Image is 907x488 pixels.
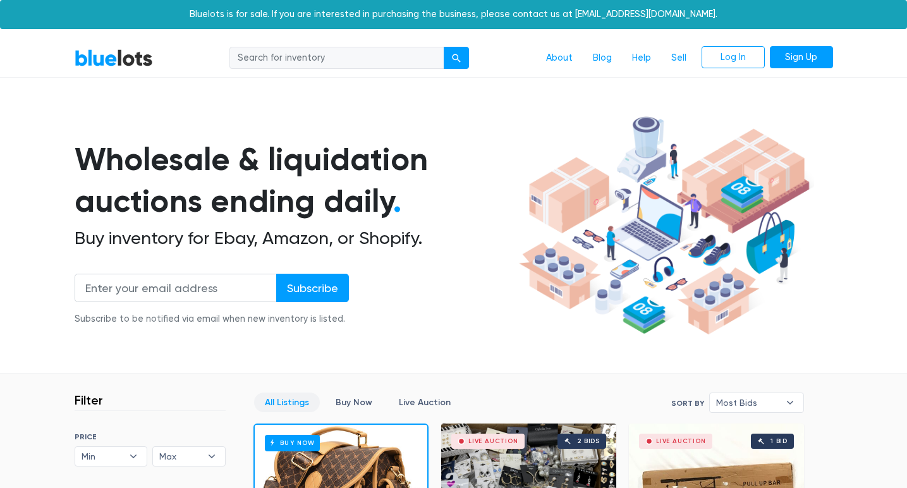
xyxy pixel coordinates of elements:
label: Sort By [671,398,704,409]
input: Search for inventory [229,47,444,70]
input: Enter your email address [75,274,277,302]
span: . [393,182,401,220]
span: Max [159,447,201,466]
div: Live Auction [468,438,518,444]
h2: Buy inventory for Ebay, Amazon, or Shopify. [75,228,514,249]
span: Most Bids [716,393,779,412]
h6: PRICE [75,432,226,441]
b: ▾ [120,447,147,466]
a: About [536,46,583,70]
div: 1 bid [770,438,788,444]
h3: Filter [75,393,103,408]
a: Sign Up [770,46,833,69]
a: Buy Now [325,393,383,412]
a: Blog [583,46,622,70]
div: Subscribe to be notified via email when new inventory is listed. [75,312,349,326]
img: hero-ee84e7d0318cb26816c560f6b4441b76977f77a177738b4e94f68c95b2b83dbb.png [514,111,814,341]
a: Sell [661,46,697,70]
span: Min [82,447,123,466]
h1: Wholesale & liquidation auctions ending daily [75,138,514,223]
div: 2 bids [577,438,600,444]
div: Live Auction [656,438,706,444]
a: Live Auction [388,393,461,412]
h6: Buy Now [265,435,320,451]
a: Log In [702,46,765,69]
a: BlueLots [75,49,153,67]
input: Subscribe [276,274,349,302]
a: All Listings [254,393,320,412]
b: ▾ [777,393,803,412]
a: Help [622,46,661,70]
b: ▾ [198,447,225,466]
